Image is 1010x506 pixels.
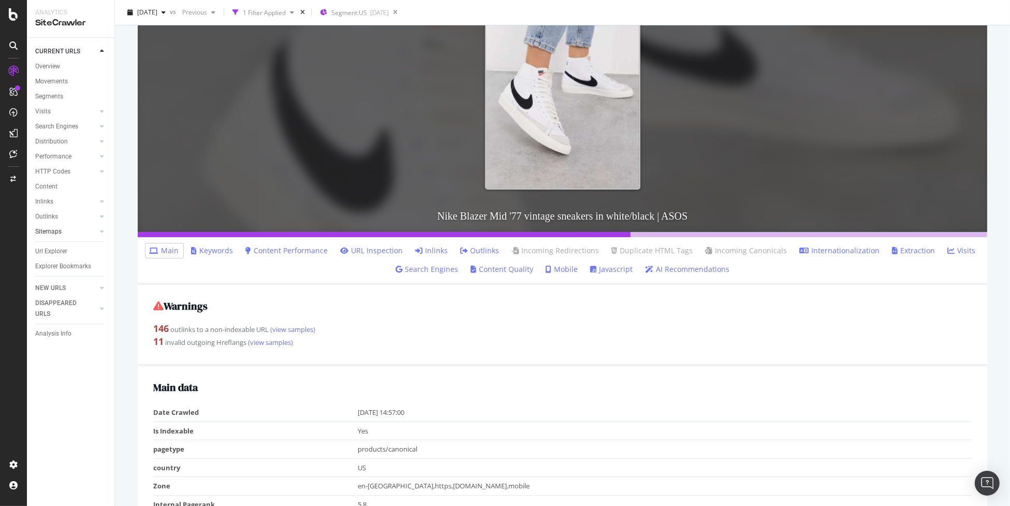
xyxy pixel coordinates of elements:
[35,283,66,294] div: NEW URLS
[35,46,97,57] a: CURRENT URLS
[35,166,70,177] div: HTTP Codes
[35,283,97,294] a: NEW URLS
[948,245,976,256] a: Visits
[153,440,358,459] td: pagetype
[153,300,972,312] h2: Warnings
[416,245,448,256] a: Inlinks
[35,106,97,117] a: Visits
[153,335,972,349] div: invalid outgoing Hreflangs
[35,76,107,87] a: Movements
[35,136,68,147] div: Distribution
[35,328,71,339] div: Analysis Info
[341,245,403,256] a: URL Inspection
[512,245,599,256] a: Incoming Redirections
[35,151,71,162] div: Performance
[35,261,107,272] a: Explorer Bookmarks
[153,477,358,496] td: Zone
[35,226,97,237] a: Sitemaps
[298,7,307,18] div: times
[35,61,107,72] a: Overview
[892,245,935,256] a: Extraction
[150,245,179,256] a: Main
[471,264,533,274] a: Content Quality
[645,264,729,274] a: AI Recommendations
[331,8,367,17] span: Segment: US
[35,211,58,222] div: Outlinks
[35,106,51,117] div: Visits
[35,328,107,339] a: Analysis Info
[228,4,298,21] button: 1 Filter Applied
[35,151,97,162] a: Performance
[35,91,107,102] a: Segments
[246,338,293,347] a: (view samples)
[975,471,1000,496] div: Open Intercom Messenger
[35,121,78,132] div: Search Engines
[35,246,67,257] div: Url Explorer
[358,403,972,422] td: [DATE] 14:57:00
[35,166,97,177] a: HTTP Codes
[35,196,53,207] div: Inlinks
[192,245,233,256] a: Keywords
[358,440,972,459] td: products/canonical
[35,17,106,29] div: SiteCrawler
[35,246,107,257] a: Url Explorer
[35,226,62,237] div: Sitemaps
[123,4,170,21] button: [DATE]
[153,382,972,393] h2: Main data
[35,121,97,132] a: Search Engines
[153,322,972,336] div: outlinks to a non-indexable URL
[35,91,63,102] div: Segments
[269,325,315,334] a: (view samples)
[590,264,633,274] a: Javascript
[546,264,578,274] a: Mobile
[178,4,219,21] button: Previous
[35,298,87,320] div: DISAPPEARED URLS
[35,76,68,87] div: Movements
[243,8,286,17] div: 1 Filter Applied
[706,245,787,256] a: Incoming Canonicals
[138,200,987,232] h3: Nike Blazer Mid '77 vintage sneakers in white/black | ASOS
[153,403,358,422] td: Date Crawled
[35,61,60,72] div: Overview
[35,261,91,272] div: Explorer Bookmarks
[800,245,880,256] a: Internationalization
[35,211,97,222] a: Outlinks
[170,7,178,16] span: vs
[396,264,458,274] a: Search Engines
[137,8,157,17] span: 2025 Oct. 1st
[461,245,500,256] a: Outlinks
[35,196,97,207] a: Inlinks
[358,477,972,496] td: en-[GEOGRAPHIC_DATA],https,[DOMAIN_NAME],mobile
[178,8,207,17] span: Previous
[35,181,107,192] a: Content
[153,335,164,348] strong: 11
[358,458,972,477] td: US
[153,422,358,440] td: Is Indexable
[35,298,97,320] a: DISAPPEARED URLS
[370,8,389,17] div: [DATE]
[35,46,80,57] div: CURRENT URLS
[612,245,693,256] a: Duplicate HTML Tags
[35,8,106,17] div: Analytics
[153,458,358,477] td: country
[246,245,328,256] a: Content Performance
[358,422,972,440] td: Yes
[35,136,97,147] a: Distribution
[153,322,169,335] strong: 146
[35,181,57,192] div: Content
[316,4,389,21] button: Segment:US[DATE]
